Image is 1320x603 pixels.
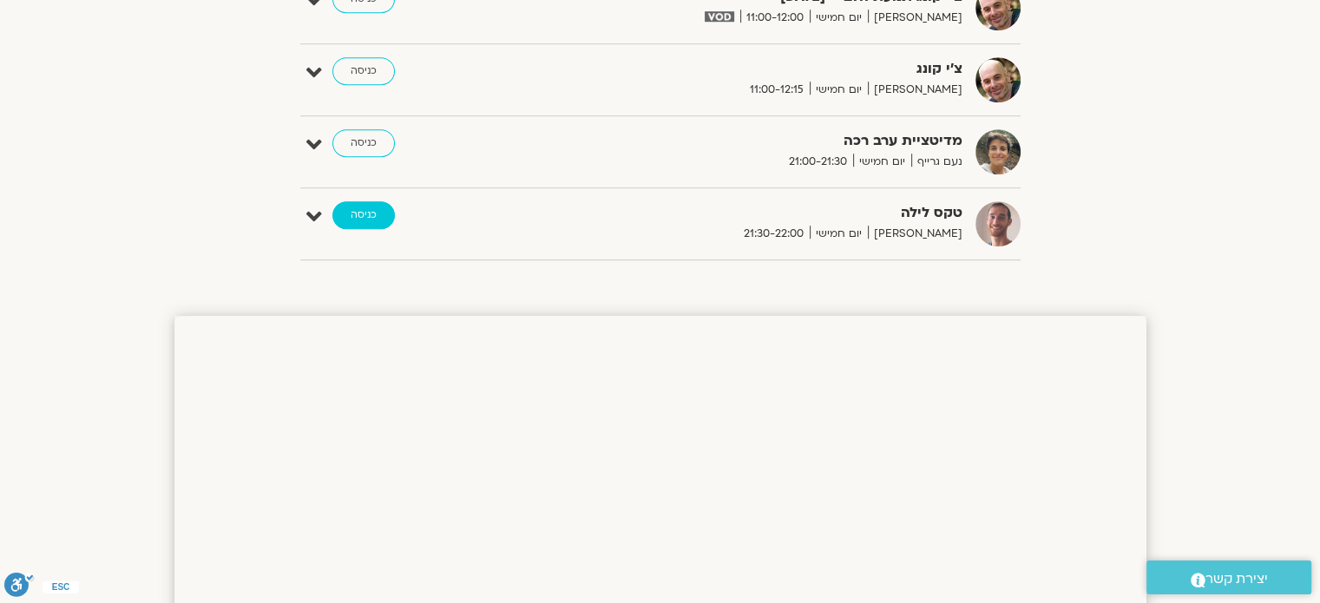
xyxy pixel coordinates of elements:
strong: טקס לילה [537,201,962,225]
a: כניסה [332,57,395,85]
span: 21:30-22:00 [738,225,810,243]
a: יצירת קשר [1146,560,1311,594]
span: 11:00-12:15 [744,81,810,99]
span: [PERSON_NAME] [868,9,962,27]
span: יום חמישי [810,225,868,243]
span: [PERSON_NAME] [868,225,962,243]
span: 21:00-21:30 [783,153,853,171]
img: vodicon [705,11,733,22]
span: יום חמישי [810,9,868,27]
a: כניסה [332,129,395,157]
span: 11:00-12:00 [740,9,810,27]
strong: צ'י קונג [537,57,962,81]
strong: מדיטציית ערב רכה [537,129,962,153]
span: יום חמישי [853,153,911,171]
span: יום חמישי [810,81,868,99]
span: יצירת קשר [1205,567,1268,591]
span: [PERSON_NAME] [868,81,962,99]
a: כניסה [332,201,395,229]
span: נעם גרייף [911,153,962,171]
